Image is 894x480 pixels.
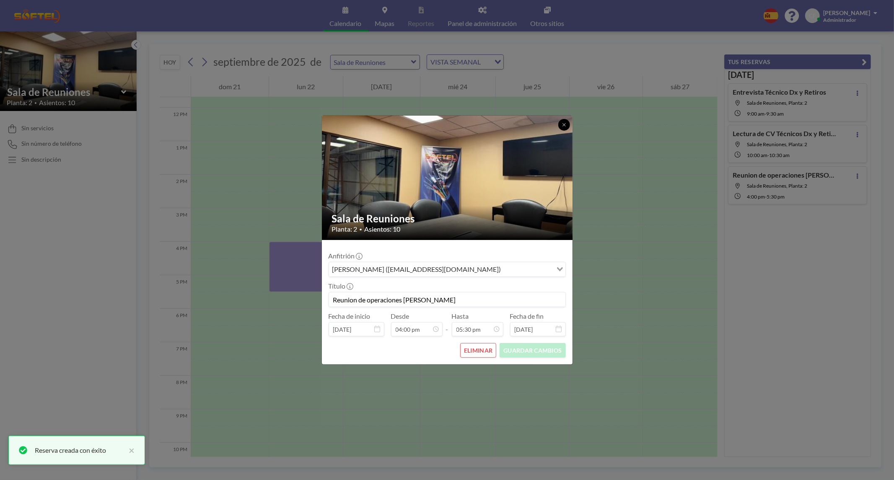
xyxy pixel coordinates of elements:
[331,264,503,275] span: [PERSON_NAME] ([EMAIL_ADDRESS][DOMAIN_NAME])
[329,292,565,307] input: (Sin título)
[460,343,496,358] button: ELIMINAR
[329,262,565,276] div: Search for option
[504,264,552,275] input: Search for option
[329,252,362,260] label: Anfitrión
[452,312,469,320] label: Hasta
[329,282,352,290] label: Título
[500,343,565,358] button: GUARDAR CAMBIOS
[510,312,544,320] label: Fecha de fin
[365,225,401,233] span: Asientos: 10
[124,445,135,455] button: close
[446,315,448,333] span: -
[332,225,358,233] span: Planta: 2
[360,226,363,232] span: •
[35,445,124,455] div: Reserva creada con éxito
[391,312,409,320] label: Desde
[322,83,573,272] img: 537.jpeg
[332,212,563,225] h2: Sala de Reuniones
[329,312,371,320] label: Fecha de inicio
